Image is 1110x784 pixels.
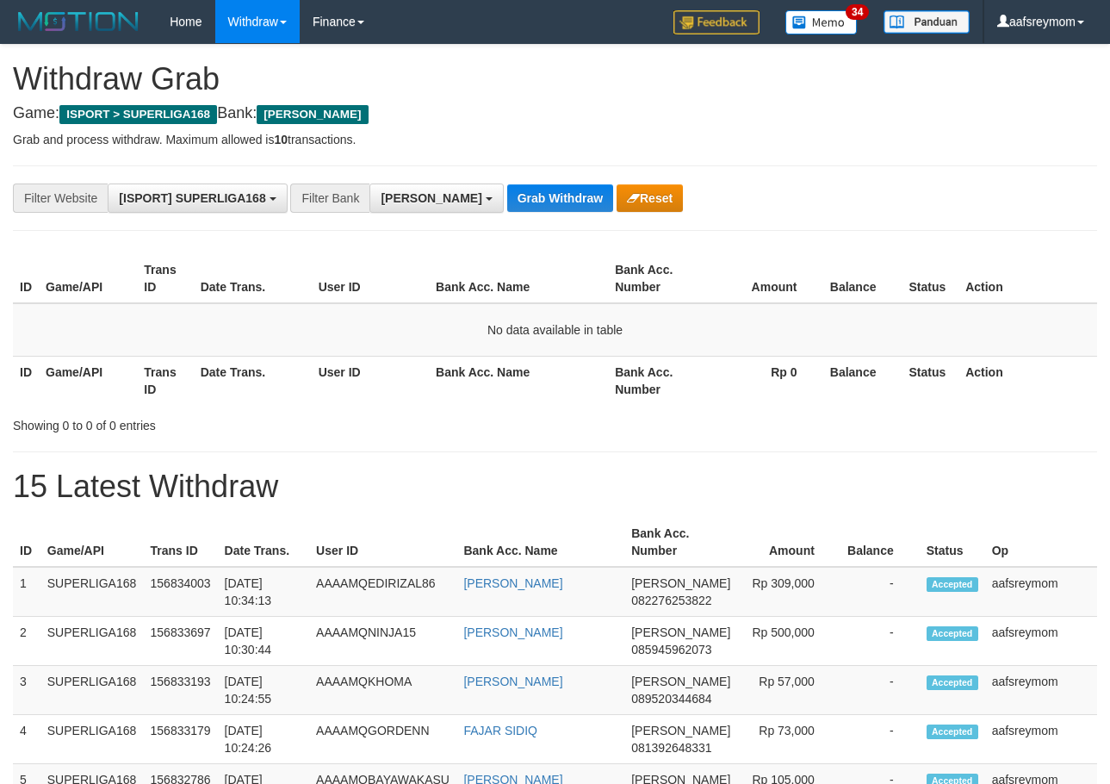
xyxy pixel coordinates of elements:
h4: Game: Bank: [13,105,1097,122]
span: [PERSON_NAME] [257,105,368,124]
td: 1 [13,567,40,617]
img: panduan.png [884,10,970,34]
div: Filter Website [13,184,108,213]
th: Balance [823,254,902,303]
td: - [840,715,920,764]
a: [PERSON_NAME] [463,625,562,639]
span: [PERSON_NAME] [631,724,730,737]
th: Bank Acc. Number [624,518,737,567]
img: Feedback.jpg [673,10,760,34]
td: [DATE] 10:34:13 [218,567,310,617]
th: Balance [840,518,920,567]
th: Bank Acc. Name [429,356,608,405]
td: AAAAMQNINJA15 [309,617,456,666]
span: Copy 089520344684 to clipboard [631,692,711,706]
img: MOTION_logo.png [13,9,144,34]
div: Filter Bank [290,184,369,213]
button: Grab Withdraw [507,184,613,212]
td: 2 [13,617,40,666]
span: Copy 082276253822 to clipboard [631,594,711,607]
td: aafsreymom [985,666,1097,715]
th: Action [958,356,1097,405]
th: Status [902,356,958,405]
td: AAAAMQEDIRIZAL86 [309,567,456,617]
td: aafsreymom [985,715,1097,764]
th: Trans ID [144,518,218,567]
td: - [840,666,920,715]
button: [PERSON_NAME] [369,184,503,213]
td: AAAAMQGORDENN [309,715,456,764]
button: Reset [617,184,683,212]
th: Amount [706,254,823,303]
p: Grab and process withdraw. Maximum allowed is transactions. [13,131,1097,148]
th: Trans ID [137,356,193,405]
th: User ID [312,254,429,303]
td: Rp 57,000 [737,666,840,715]
button: [ISPORT] SUPERLIGA168 [108,184,287,213]
td: 156833193 [144,666,218,715]
span: Accepted [927,626,978,641]
th: Game/API [39,356,137,405]
span: Accepted [927,577,978,592]
span: [PERSON_NAME] [631,675,730,688]
span: Copy 081392648331 to clipboard [631,741,711,755]
th: Op [985,518,1097,567]
span: 34 [846,4,869,20]
td: - [840,567,920,617]
td: No data available in table [13,303,1097,357]
td: 156833697 [144,617,218,666]
th: Rp 0 [706,356,823,405]
img: Button%20Memo.svg [785,10,858,34]
th: ID [13,356,39,405]
span: [PERSON_NAME] [631,625,730,639]
a: [PERSON_NAME] [463,576,562,590]
th: Date Trans. [194,254,312,303]
span: ISPORT > SUPERLIGA168 [59,105,217,124]
td: SUPERLIGA168 [40,666,144,715]
th: Bank Acc. Number [608,254,706,303]
th: Amount [737,518,840,567]
td: Rp 500,000 [737,617,840,666]
td: aafsreymom [985,567,1097,617]
th: Status [920,518,985,567]
td: [DATE] 10:30:44 [218,617,310,666]
th: Bank Acc. Number [608,356,706,405]
span: Copy 085945962073 to clipboard [631,643,711,656]
th: User ID [312,356,429,405]
span: [PERSON_NAME] [381,191,481,205]
td: SUPERLIGA168 [40,617,144,666]
td: AAAAMQKHOMA [309,666,456,715]
th: Date Trans. [194,356,312,405]
span: Accepted [927,725,978,739]
td: SUPERLIGA168 [40,567,144,617]
th: Balance [823,356,902,405]
th: ID [13,518,40,567]
th: Game/API [40,518,144,567]
td: SUPERLIGA168 [40,715,144,764]
td: Rp 73,000 [737,715,840,764]
span: Accepted [927,675,978,690]
th: Status [902,254,958,303]
td: 156833179 [144,715,218,764]
h1: Withdraw Grab [13,62,1097,96]
td: Rp 309,000 [737,567,840,617]
td: [DATE] 10:24:26 [218,715,310,764]
h1: 15 Latest Withdraw [13,470,1097,504]
div: Showing 0 to 0 of 0 entries [13,410,450,434]
th: ID [13,254,39,303]
td: aafsreymom [985,617,1097,666]
th: Bank Acc. Name [456,518,624,567]
th: Trans ID [137,254,193,303]
th: Action [958,254,1097,303]
th: Game/API [39,254,137,303]
th: User ID [309,518,456,567]
span: [ISPORT] SUPERLIGA168 [119,191,265,205]
td: 156834003 [144,567,218,617]
a: FAJAR SIDIQ [463,724,537,737]
td: - [840,617,920,666]
td: 4 [13,715,40,764]
a: [PERSON_NAME] [463,675,562,688]
th: Date Trans. [218,518,310,567]
td: 3 [13,666,40,715]
strong: 10 [274,133,288,146]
